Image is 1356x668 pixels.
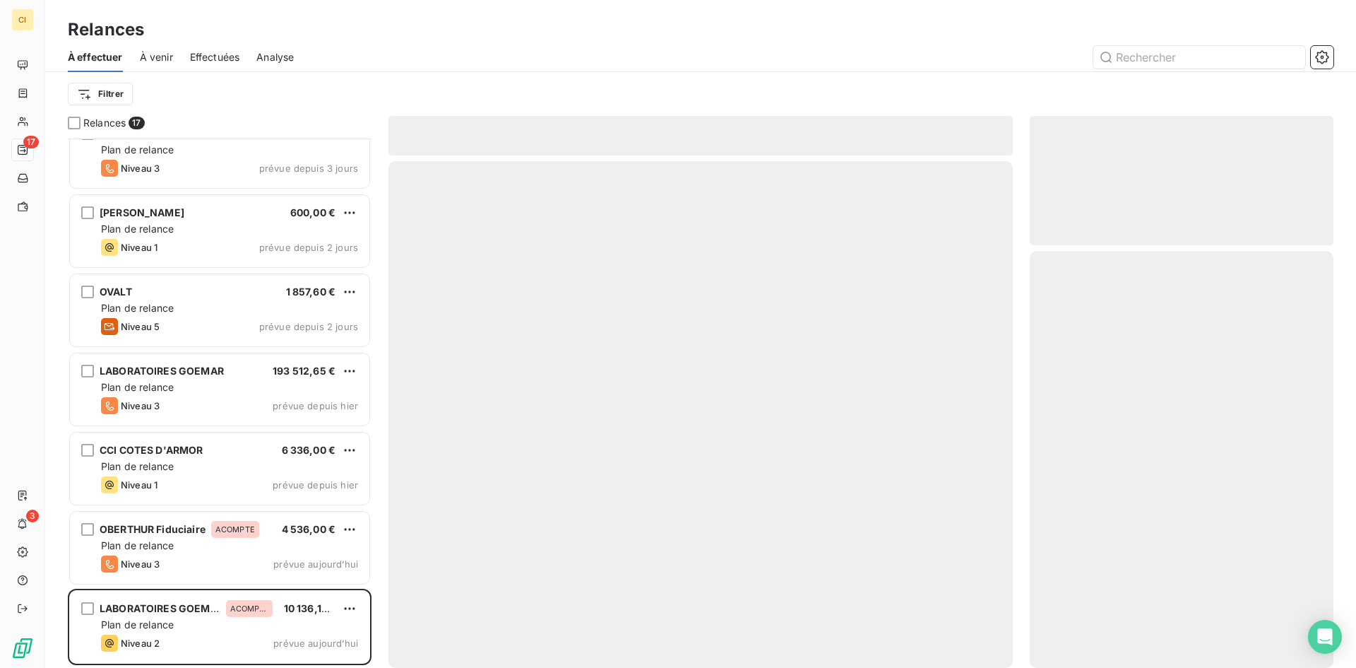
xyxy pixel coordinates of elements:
span: prévue aujourd’hui [273,558,358,570]
span: 1 857,60 € [286,286,336,298]
span: 10 136,16 € [284,602,338,614]
span: Niveau 1 [121,242,157,253]
span: Plan de relance [101,539,174,551]
span: CCI COTES D'ARMOR [100,444,203,456]
span: Effectuées [190,50,240,64]
span: Plan de relance [101,302,174,314]
div: CI [11,8,34,31]
span: 4 536,00 € [282,523,336,535]
span: LABORATOIRES GOEMAR [100,365,224,377]
span: Analyse [256,50,294,64]
span: Niveau 3 [121,400,160,411]
span: Niveau 5 [121,321,160,332]
span: Plan de relance [101,381,174,393]
span: 193 512,65 € [273,365,335,377]
span: À venir [140,50,173,64]
span: ACOMPTE [230,604,268,613]
span: 6 336,00 € [282,444,336,456]
span: prévue depuis 3 jours [259,163,358,174]
h3: Relances [68,17,144,42]
span: 3 [26,510,39,522]
span: prévue depuis hier [273,479,358,491]
span: Niveau 1 [121,479,157,491]
span: Niveau 2 [121,638,160,649]
span: ACOMPTE [215,525,255,534]
input: Rechercher [1093,46,1305,69]
span: OVALT [100,286,132,298]
span: prévue depuis hier [273,400,358,411]
span: OBERTHUR Fiduciaire [100,523,206,535]
span: 17 [23,136,39,148]
img: Logo LeanPay [11,637,34,660]
span: Plan de relance [101,223,174,235]
div: Open Intercom Messenger [1308,620,1342,654]
span: 600,00 € [290,206,335,218]
span: prévue depuis 2 jours [259,242,358,253]
span: 17 [129,117,144,129]
div: grid [68,139,371,668]
span: Plan de relance [101,143,174,156]
span: Niveau 3 [121,558,160,570]
span: prévue aujourd’hui [273,638,358,649]
span: Niveau 3 [121,163,160,174]
span: Plan de relance [101,619,174,631]
span: prévue depuis 2 jours [259,321,358,332]
span: LABORATOIRES GOEMAR [100,602,224,614]
span: Relances [83,116,126,130]
span: [PERSON_NAME] [100,206,184,218]
button: Filtrer [68,83,133,105]
span: À effectuer [68,50,123,64]
span: Plan de relance [101,460,174,472]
